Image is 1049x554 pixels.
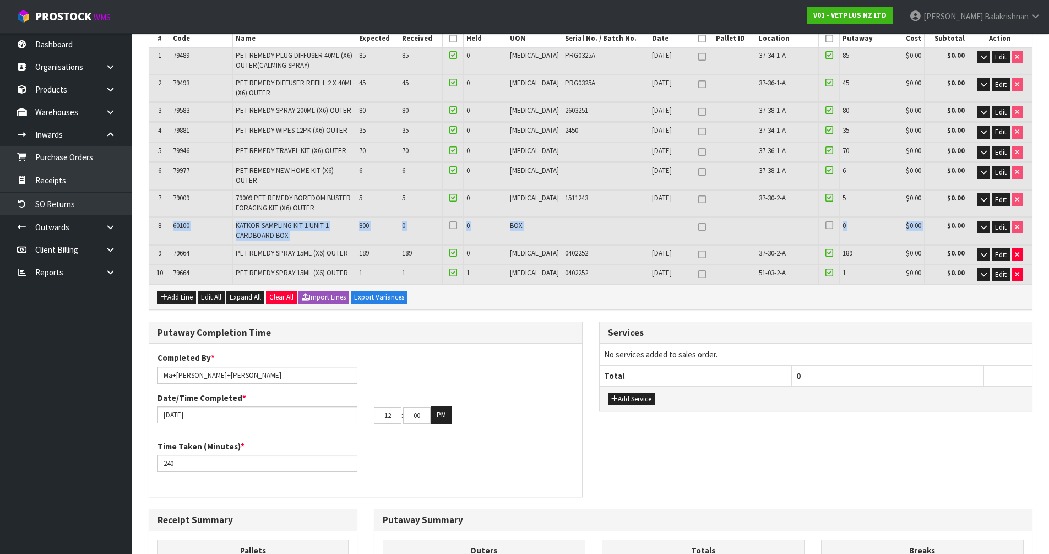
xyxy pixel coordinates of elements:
span: 6 [359,166,362,175]
span: 45 [402,78,409,88]
span: [DATE] [652,126,672,135]
span: 10 [156,268,163,278]
strong: V01 - VETPLUS NZ LTD [813,10,887,20]
span: 2450 [565,126,578,135]
span: Edit [995,270,1007,279]
span: PET REMEDY DIFFUSER REFILL 2 X 40ML (X6) OUTER [236,78,353,97]
span: KATKOR SAMPLING KIT-1 UNIT 1 CARDBOARD BOX [236,221,329,240]
span: 79009 PET REMEDY BOREDOM BUSTER FORAGING KIT (X6) OUTER [236,193,351,213]
span: 189 [402,248,412,258]
th: Quantity Received [399,21,443,47]
button: Edit All [198,291,225,304]
button: Edit [992,51,1010,64]
span: 1511243 [565,193,588,203]
span: Edit [995,167,1007,177]
span: Edit [995,80,1007,89]
input: Time Taken [157,455,357,472]
label: Completed By [157,352,215,363]
button: Edit [992,78,1010,91]
span: $0.00 [906,51,921,60]
span: 8 [158,221,161,230]
span: 70 [359,146,366,155]
span: [MEDICAL_DATA] [510,268,559,278]
span: PET REMEDY NEW HOME KIT (X6) OUTER [236,166,334,185]
strong: $0.00 [947,146,965,155]
h3: Receipt Summary [157,515,349,525]
th: Quantity Expected [356,21,399,47]
span: 5 [359,193,362,203]
span: 37-30-2-A [759,248,786,258]
span: Edit [995,195,1007,204]
span: [DATE] [652,248,672,258]
th: UP [691,21,713,47]
span: 1 [843,268,846,278]
span: Edit [995,148,1007,157]
span: 0 [466,166,470,175]
strong: $0.00 [947,268,965,278]
span: 5 [158,146,161,155]
span: $0.00 [906,126,921,135]
td: No services added to sales order. [600,344,1032,365]
span: 3 [158,106,161,115]
span: [MEDICAL_DATA] [510,248,559,258]
button: Add Line [157,291,196,304]
span: $0.00 [906,166,921,175]
button: Edit [992,146,1010,159]
span: ProStock [35,9,91,24]
span: BOX [510,221,523,230]
strong: $0.00 [947,193,965,203]
span: 45 [359,78,366,88]
span: 60100 [173,221,189,230]
span: 2603251 [565,106,588,115]
span: [MEDICAL_DATA] [510,78,559,88]
span: Edit [995,222,1007,232]
span: 1 [359,268,362,278]
span: [DATE] [652,146,672,155]
span: 1 [158,51,161,60]
span: 37-38-1-A [759,166,786,175]
span: 0 [466,126,470,135]
span: 6 [402,166,405,175]
th: Expiry Date [649,21,691,47]
span: 6 [158,166,161,175]
span: 80 [359,106,366,115]
span: 80 [402,106,409,115]
button: PM [431,406,452,424]
span: 0402252 [565,268,588,278]
a: V01 - VETPLUS NZ LTD [807,7,893,24]
span: Edit [995,127,1007,137]
span: [MEDICAL_DATA] [510,106,559,115]
button: Edit [992,193,1010,207]
span: 37-34-1-A [759,126,786,135]
span: $0.00 [906,106,921,115]
span: Edit [995,107,1007,117]
span: [PERSON_NAME] [923,11,983,21]
span: [DATE] [652,51,672,60]
span: [MEDICAL_DATA] [510,51,559,60]
span: 5 [402,193,405,203]
button: Edit [992,106,1010,119]
span: $0.00 [906,78,921,88]
span: PRG0325A [565,78,595,88]
span: 37-34-1-A [759,51,786,60]
span: 85 [843,51,849,60]
span: 0 [466,248,470,258]
th: Product Code [170,21,232,47]
span: 35 [359,126,366,135]
span: 189 [359,248,369,258]
span: 80 [843,106,849,115]
button: Edit [992,221,1010,234]
span: 5 [843,193,846,203]
th: UOM [507,21,562,47]
span: 9 [158,248,161,258]
span: $0.00 [906,248,921,258]
span: 0 [843,221,846,230]
th: Product Name [232,21,356,47]
span: 37-36-1-A [759,146,786,155]
span: 0 [466,78,470,88]
span: PRG0325A [565,51,595,60]
span: 70 [402,146,409,155]
th: Action [968,21,1032,47]
span: 189 [843,248,852,258]
th: Serial No. / Batch No. [562,21,649,47]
